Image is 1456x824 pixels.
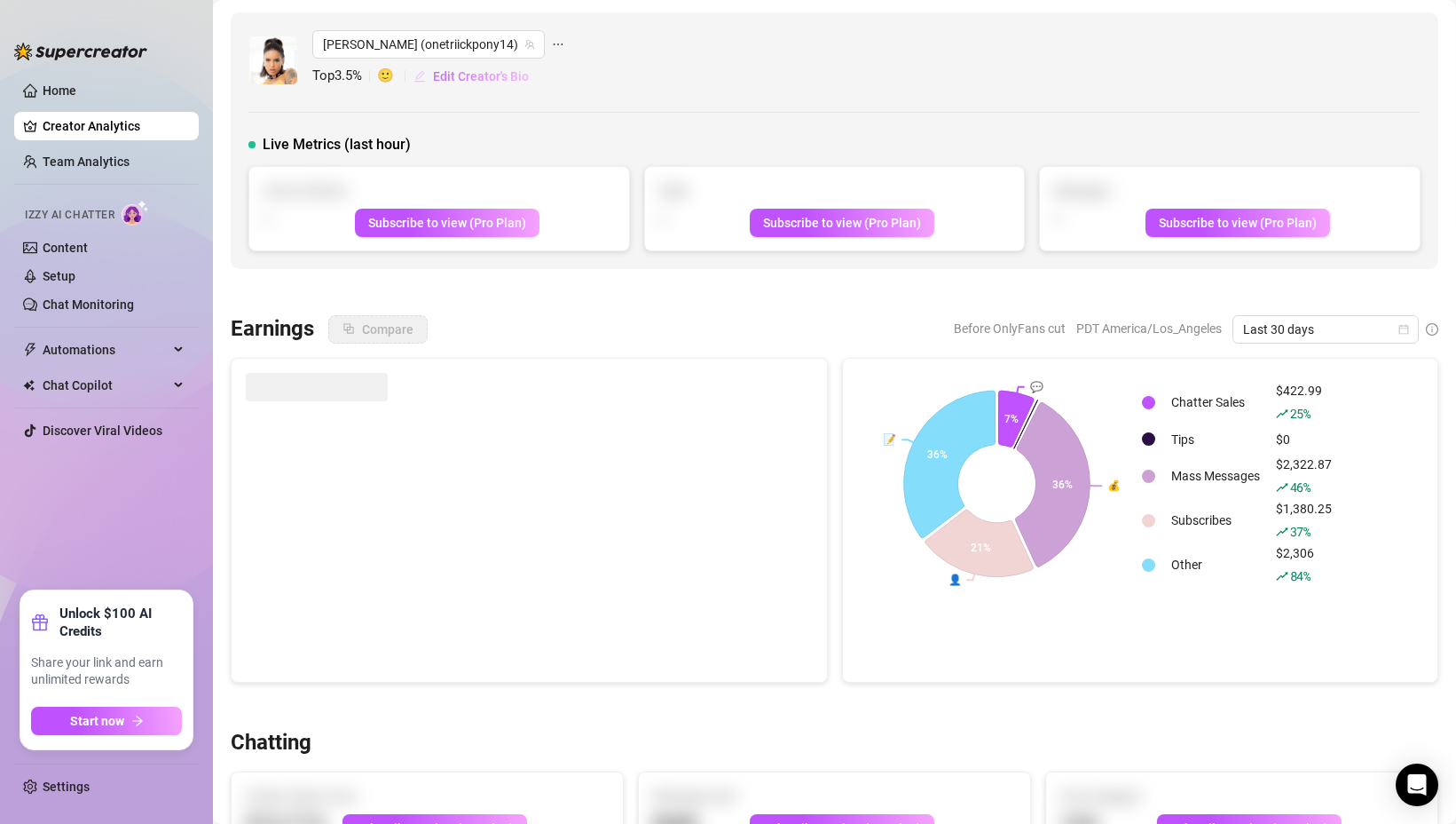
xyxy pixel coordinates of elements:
[1107,479,1121,492] text: 💰
[1426,323,1438,336] span: info-circle
[1290,567,1310,584] span: 84 %
[1030,379,1043,392] text: 💬
[1396,764,1438,806] div: Open Intercom Messenger
[43,297,134,312] a: Chat Monitoring
[1398,324,1409,335] span: calendar
[1276,526,1288,538] span: rise
[59,605,182,640] strong: Unlock $100 AI Credits
[1164,499,1267,542] td: Subscribes
[328,315,428,344] button: Compare
[122,200,149,226] img: AI Chatter
[1164,455,1267,497] td: Mass Messages
[323,31,534,58] span: Jesse (onetriickpony14)
[413,70,426,83] span: edit
[1164,381,1267,424] td: Chatter Sales
[43,112,185,140] a: Creator Analytics
[70,714,124,728] span: Start now
[43,424,162,438] a: Discover Viral Videos
[948,573,961,586] text: 👤
[1276,499,1332,542] div: $1,380.25
[1076,315,1222,342] span: PDT America/Los_Angeles
[954,315,1066,342] span: Before OnlyFans cut
[1145,209,1330,237] button: Subscribe to view (Pro Plan)
[43,780,90,794] a: Settings
[31,654,182,689] span: Share your link and earn unlimited rewards
[312,66,377,87] span: Top 3.5 %
[1276,455,1332,497] div: $2,322.87
[14,43,147,60] img: logo-BBDzfeDw.svg
[31,614,49,631] span: gift
[524,39,535,50] span: team
[1164,543,1267,586] td: Other
[377,66,413,87] span: 🙂
[1276,408,1288,420] span: rise
[750,209,934,237] button: Subscribe to view (Pro Plan)
[1276,570,1288,582] span: rise
[552,30,564,59] span: ellipsis
[43,154,130,169] a: Team Analytics
[1276,481,1288,494] span: rise
[1290,523,1310,540] span: 37 %
[368,216,526,230] span: Subscribe to view (Pro Plan)
[25,207,114,224] span: Izzy AI Chatter
[263,134,411,155] span: Live Metrics (last hour)
[1159,216,1317,230] span: Subscribe to view (Pro Plan)
[43,83,76,98] a: Home
[1243,316,1408,343] span: Last 30 days
[31,707,182,735] button: Start nowarrow-right
[1290,405,1310,422] span: 25 %
[231,315,314,344] h3: Earnings
[43,336,169,364] span: Automations
[1276,381,1332,424] div: $422.99
[1276,543,1332,586] div: $2,306
[433,69,529,83] span: Edit Creator's Bio
[413,62,530,91] button: Edit Creator's Bio
[1164,425,1267,453] td: Tips
[355,209,539,237] button: Subscribe to view (Pro Plan)
[131,715,144,727] span: arrow-right
[883,432,896,446] text: 📝
[43,269,75,283] a: Setup
[43,371,169,400] span: Chat Copilot
[231,729,311,757] h3: Chatting
[23,379,35,392] img: Chat Copilot
[23,343,37,357] span: thunderbolt
[249,36,297,84] img: Jesse
[43,241,88,255] a: Content
[1276,430,1332,449] div: $0
[763,216,921,230] span: Subscribe to view (Pro Plan)
[1290,479,1310,495] span: 46 %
